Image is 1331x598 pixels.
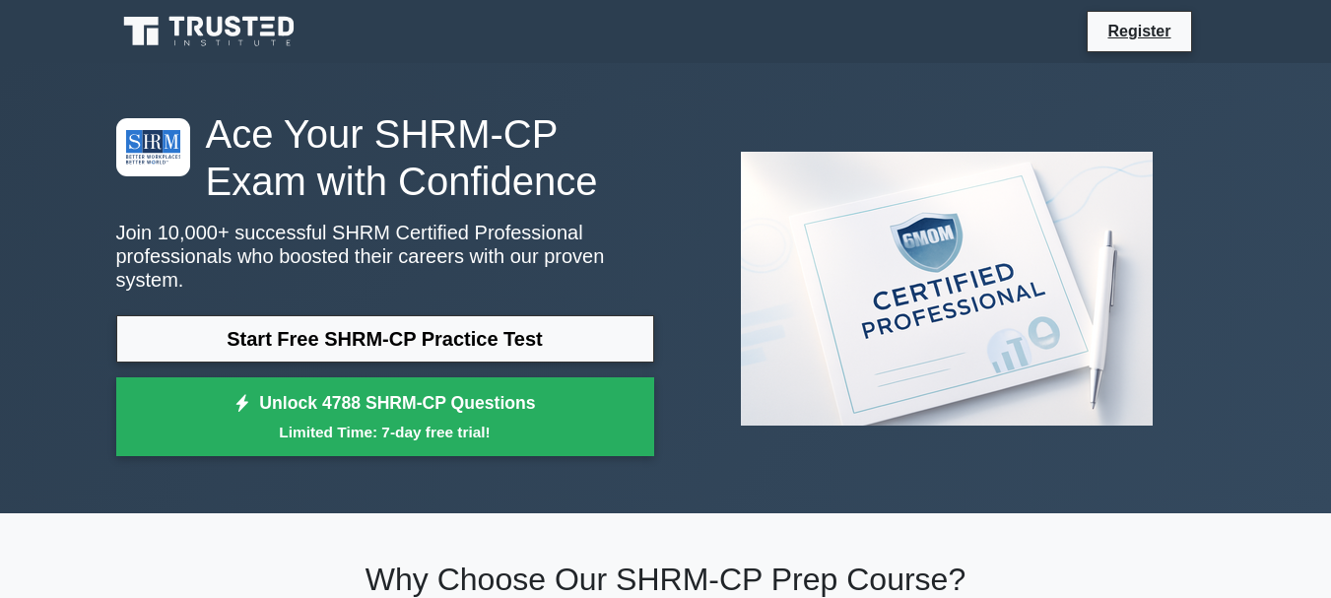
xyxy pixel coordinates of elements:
[116,221,654,292] p: Join 10,000+ successful SHRM Certified Professional professionals who boosted their careers with ...
[141,421,630,443] small: Limited Time: 7-day free trial!
[116,110,654,205] h1: Ace Your SHRM-CP Exam with Confidence
[116,315,654,363] a: Start Free SHRM-CP Practice Test
[116,377,654,456] a: Unlock 4788 SHRM-CP QuestionsLimited Time: 7-day free trial!
[725,136,1168,441] img: SHRM Certified Professional Preview
[116,561,1216,598] h2: Why Choose Our SHRM-CP Prep Course?
[1096,19,1182,43] a: Register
